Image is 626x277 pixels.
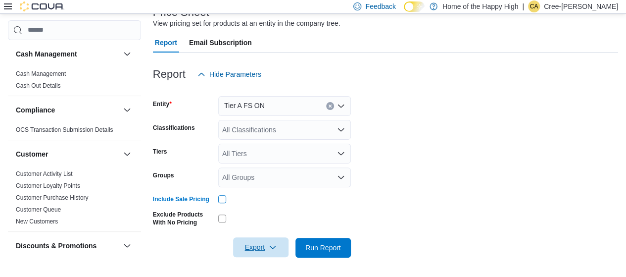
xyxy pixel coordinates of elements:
[153,18,340,29] div: View pricing set for products at an entity in the company tree.
[442,0,518,12] p: Home of the Happy High
[16,218,58,225] span: New Customers
[528,0,540,12] div: Cree-Ann Perrin
[337,102,345,110] button: Open list of options
[193,64,265,84] button: Hide Parameters
[16,206,61,213] a: Customer Queue
[16,241,119,251] button: Discounts & Promotions
[153,100,172,108] label: Entity
[153,211,214,226] label: Exclude Products With No Pricing
[337,126,345,134] button: Open list of options
[16,105,119,115] button: Compliance
[16,149,119,159] button: Customer
[16,126,113,133] a: OCS Transaction Submission Details
[16,49,119,59] button: Cash Management
[224,100,265,111] span: Tier A FS ON
[16,170,73,177] a: Customer Activity List
[530,0,538,12] span: CA
[16,70,66,78] span: Cash Management
[16,126,113,134] span: OCS Transaction Submission Details
[155,33,177,53] span: Report
[153,124,195,132] label: Classifications
[16,182,80,189] a: Customer Loyalty Points
[326,102,334,110] button: Clear input
[544,0,618,12] p: Cree-[PERSON_NAME]
[239,237,283,257] span: Export
[522,0,524,12] p: |
[295,238,351,258] button: Run Report
[305,243,341,253] span: Run Report
[153,171,174,179] label: Groups
[8,68,141,96] div: Cash Management
[8,168,141,231] div: Customer
[16,70,66,77] a: Cash Management
[16,206,61,214] span: Customer Queue
[153,68,186,80] h3: Report
[209,69,261,79] span: Hide Parameters
[20,1,64,11] img: Cova
[121,240,133,252] button: Discounts & Promotions
[153,195,209,203] label: Include Sale Pricing
[16,49,77,59] h3: Cash Management
[233,237,289,257] button: Export
[121,148,133,160] button: Customer
[16,241,96,251] h3: Discounts & Promotions
[337,150,345,158] button: Open list of options
[16,82,61,89] a: Cash Out Details
[16,218,58,225] a: New Customers
[121,104,133,116] button: Compliance
[16,149,48,159] h3: Customer
[16,82,61,90] span: Cash Out Details
[16,194,89,201] a: Customer Purchase History
[153,148,167,156] label: Tiers
[189,33,252,53] span: Email Subscription
[404,1,425,12] input: Dark Mode
[337,173,345,181] button: Open list of options
[16,170,73,178] span: Customer Activity List
[16,105,55,115] h3: Compliance
[8,124,141,140] div: Compliance
[121,48,133,60] button: Cash Management
[16,182,80,190] span: Customer Loyalty Points
[365,1,395,11] span: Feedback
